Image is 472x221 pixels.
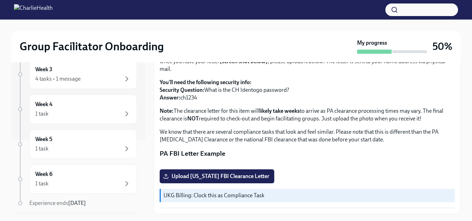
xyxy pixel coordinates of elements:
a: Week 51 task [17,130,137,159]
img: CharlieHealth [14,4,53,15]
strong: [DATE] [68,200,86,206]
span: Upload [US_STATE] FBI Clearance Letter [165,173,269,180]
h3: 50% [433,40,452,53]
p: Once you have your letter , please upload it below! The letter is sent to your home address via p... [160,58,455,73]
p: The clearance letter for this item will to arrive as PA clearance processing times may vary. The ... [160,107,455,123]
strong: NOT [187,115,199,122]
strong: You'll need the following security info: [160,79,252,86]
label: Upload [US_STATE] FBI Clearance Letter [160,169,274,183]
div: 4 tasks • 1 message [35,75,81,83]
strong: likely take weeks [259,108,300,114]
strong: Answer: [160,94,180,101]
div: 1 task [35,145,49,153]
div: 1 task [35,180,49,187]
h6: Week 4 [35,101,52,108]
p: We know that there are several compliance tasks that look and feel similar. Please note that this... [160,128,455,143]
p: UKG Billing: Clock this as Compliance Task [164,192,452,199]
h6: Week 3 [35,66,52,73]
p: PA FBI Letter Example [160,149,455,158]
p: What is the CH Identogo password? ch1234 [160,79,455,102]
h2: Group Facilitator Onboarding [20,39,164,53]
a: Week 41 task [17,95,137,124]
strong: Note: [160,108,174,114]
strong: Security Question: [160,87,204,93]
h6: Week 6 [35,170,52,178]
span: Experience ends [29,200,86,206]
a: Week 34 tasks • 1 message [17,60,137,89]
h6: Week 5 [35,135,52,143]
strong: My progress [357,39,387,47]
div: 1 task [35,110,49,118]
a: Week 61 task [17,164,137,194]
